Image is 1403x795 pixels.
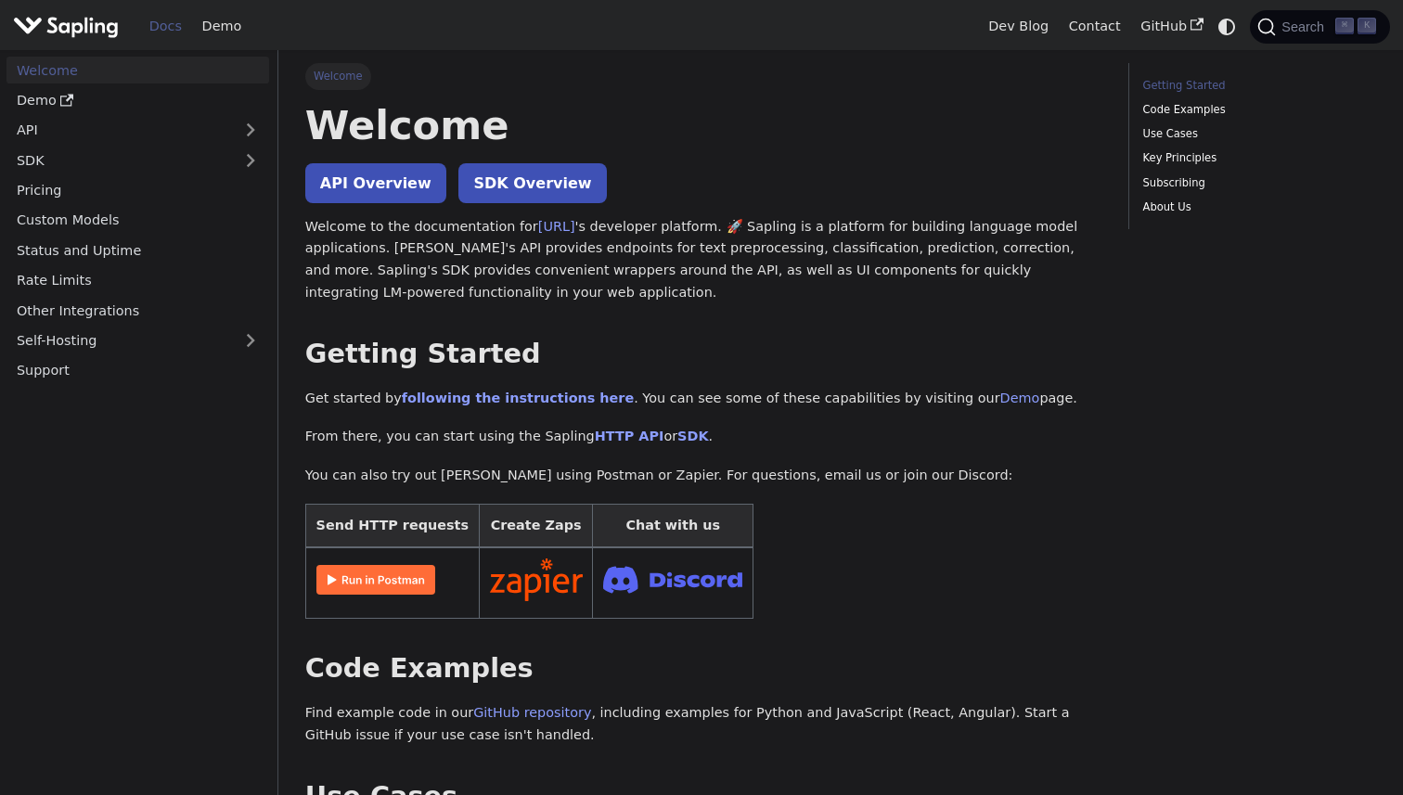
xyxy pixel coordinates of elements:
a: following the instructions here [402,391,634,405]
a: Use Cases [1143,125,1370,143]
kbd: K [1358,18,1376,34]
a: SDK Overview [458,163,606,203]
h2: Code Examples [305,652,1102,686]
a: HTTP API [595,429,664,443]
a: Key Principles [1143,149,1370,167]
img: Run in Postman [316,565,435,595]
nav: Breadcrumbs [305,63,1102,89]
a: Pricing [6,177,269,204]
a: Subscribing [1143,174,1370,192]
a: Docs [139,12,192,41]
a: API Overview [305,163,446,203]
h2: Getting Started [305,338,1102,371]
a: Dev Blog [978,12,1058,41]
button: Expand sidebar category 'API' [232,117,269,144]
a: [URL] [538,219,575,234]
span: Search [1276,19,1335,34]
a: Welcome [6,57,269,83]
p: Get started by . You can see some of these capabilities by visiting our page. [305,388,1102,410]
a: SDK [677,429,708,443]
p: Find example code in our , including examples for Python and JavaScript (React, Angular). Start a... [305,702,1102,747]
a: Contact [1059,12,1131,41]
kbd: ⌘ [1335,18,1354,34]
a: Other Integrations [6,297,269,324]
button: Expand sidebar category 'SDK' [232,147,269,173]
a: Status and Uptime [6,237,269,263]
a: Demo [192,12,251,41]
a: GitHub [1130,12,1213,41]
img: Connect in Zapier [490,558,583,601]
a: Sapling.ai [13,13,125,40]
a: Self-Hosting [6,327,269,354]
th: Chat with us [593,504,753,547]
img: Sapling.ai [13,13,119,40]
button: Switch between dark and light mode (currently system mode) [1214,13,1241,40]
a: About Us [1143,199,1370,216]
button: Search (Command+K) [1250,10,1389,44]
th: Create Zaps [479,504,593,547]
p: Welcome to the documentation for 's developer platform. 🚀 Sapling is a platform for building lang... [305,216,1102,304]
a: Demo [6,87,269,114]
a: Code Examples [1143,101,1370,119]
a: Getting Started [1143,77,1370,95]
span: Welcome [305,63,371,89]
a: Rate Limits [6,267,269,294]
a: SDK [6,147,232,173]
p: You can also try out [PERSON_NAME] using Postman or Zapier. For questions, email us or join our D... [305,465,1102,487]
img: Join Discord [603,560,742,598]
a: Support [6,357,269,384]
th: Send HTTP requests [305,504,479,547]
a: API [6,117,232,144]
a: Custom Models [6,207,269,234]
a: Demo [1000,391,1040,405]
a: GitHub repository [473,705,591,720]
h1: Welcome [305,100,1102,150]
p: From there, you can start using the Sapling or . [305,426,1102,448]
